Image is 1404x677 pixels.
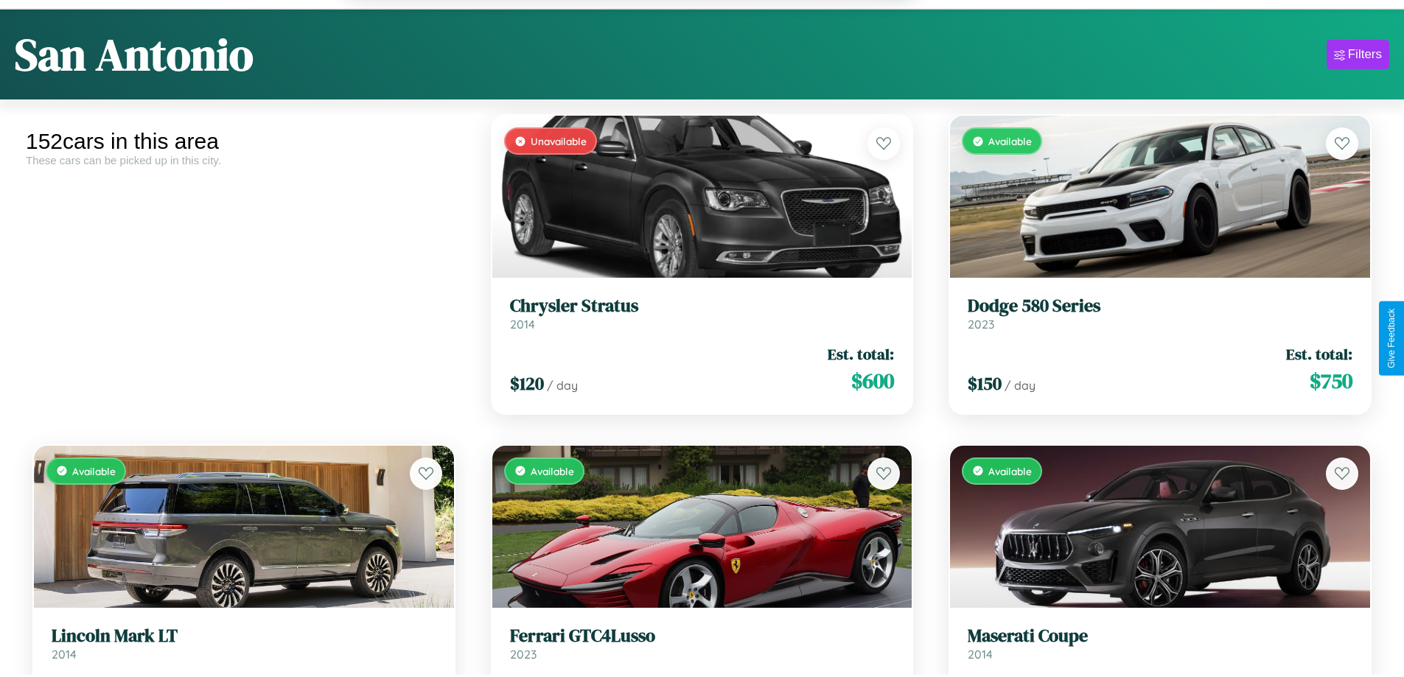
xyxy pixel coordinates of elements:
h3: Dodge 580 Series [968,295,1352,317]
span: Available [988,135,1032,147]
h1: San Antonio [15,24,254,85]
span: Available [988,465,1032,477]
span: $ 750 [1310,366,1352,396]
div: Give Feedback [1386,309,1397,368]
span: Available [72,465,116,477]
h3: Chrysler Stratus [510,295,895,317]
span: / day [1005,378,1035,393]
span: 2014 [52,647,77,662]
a: Chrysler Stratus2014 [510,295,895,332]
span: Unavailable [531,135,587,147]
span: $ 150 [968,371,1002,396]
span: 2014 [968,647,993,662]
span: Available [531,465,574,477]
div: Filters [1348,47,1382,62]
a: Lincoln Mark LT2014 [52,625,436,662]
h3: Maserati Coupe [968,625,1352,647]
div: 152 cars in this area [26,129,462,154]
span: Est. total: [828,343,894,365]
span: $ 120 [510,371,544,396]
span: 2023 [510,647,537,662]
a: Maserati Coupe2014 [968,625,1352,662]
button: Filters [1327,40,1389,69]
h3: Ferrari GTC4Lusso [510,625,895,647]
h3: Lincoln Mark LT [52,625,436,647]
span: / day [547,378,578,393]
div: These cars can be picked up in this city. [26,154,462,166]
span: 2023 [968,317,994,332]
a: Ferrari GTC4Lusso2023 [510,625,895,662]
span: $ 600 [851,366,894,396]
span: Est. total: [1286,343,1352,365]
span: 2014 [510,317,535,332]
a: Dodge 580 Series2023 [968,295,1352,332]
